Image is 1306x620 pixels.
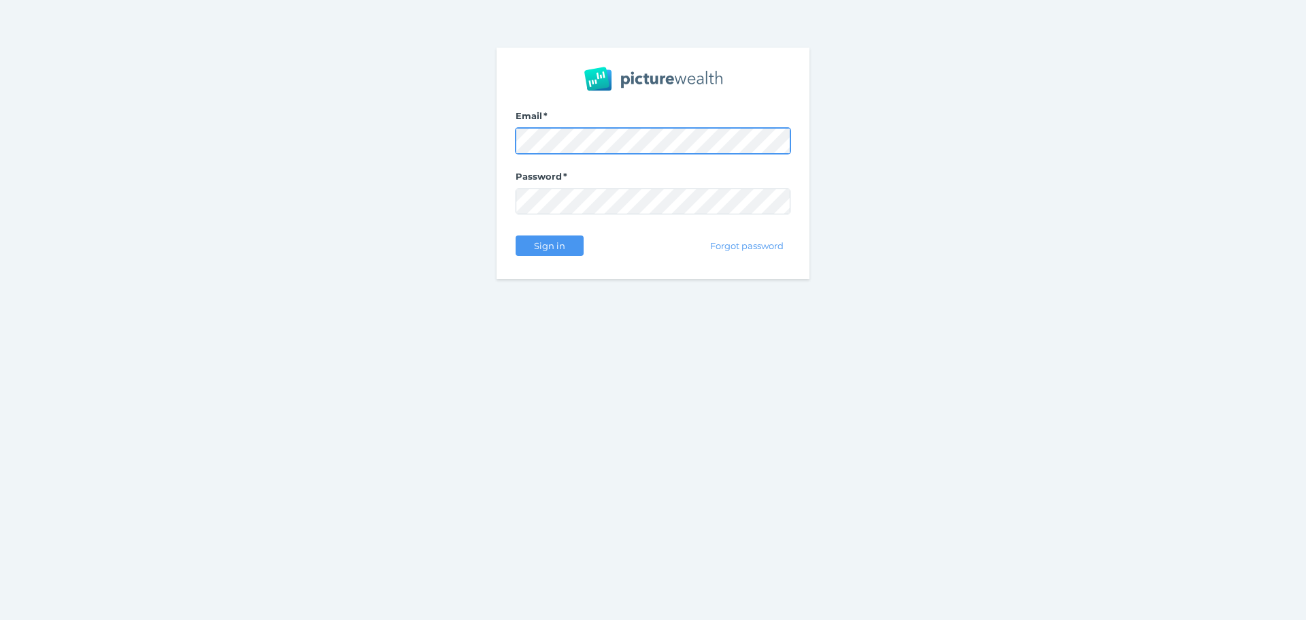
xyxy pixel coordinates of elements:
[516,171,790,189] label: Password
[516,110,790,128] label: Email
[704,235,790,256] button: Forgot password
[705,240,790,251] span: Forgot password
[584,67,722,91] img: PW
[528,240,571,251] span: Sign in
[516,235,584,256] button: Sign in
